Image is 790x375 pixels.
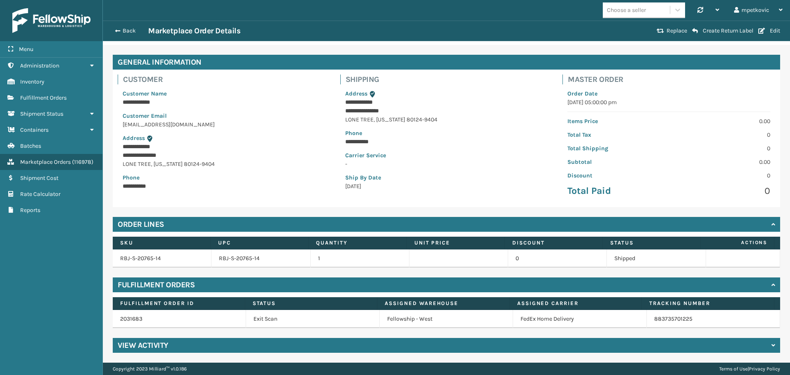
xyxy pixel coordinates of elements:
p: 0 [674,185,770,197]
p: 0 [674,171,770,180]
p: 0.00 [674,117,770,126]
h4: General Information [113,55,780,70]
p: 0.00 [674,158,770,166]
p: LONE TREE , [US_STATE] 80124-9404 [345,115,548,124]
button: Replace [654,27,690,35]
label: SKU [120,239,203,247]
label: Status [610,239,693,247]
span: Administration [20,62,59,69]
td: 0 [508,249,607,268]
p: Total Shipping [567,144,664,153]
p: Customer Name [123,89,325,98]
p: Total Tax [567,130,664,139]
h3: Marketplace Order Details [148,26,240,36]
p: Phone [345,129,548,137]
button: Back [110,27,148,35]
label: Quantity [316,239,399,247]
p: 0 [674,144,770,153]
a: RBJ-S-20765-14 [120,255,161,262]
button: Create Return Label [690,27,756,35]
td: Exit Scan [246,310,379,328]
span: Actions [703,236,772,249]
span: Address [345,90,367,97]
p: LONE TREE , [US_STATE] 80124-9404 [123,160,325,168]
span: Containers [20,126,49,133]
p: [DATE] [345,182,548,191]
p: Carrier Service [345,151,548,160]
td: Fellowship - West [380,310,513,328]
label: Status [253,300,370,307]
button: Edit [756,27,783,35]
span: Shipment Status [20,110,63,117]
span: Marketplace Orders [20,158,71,165]
h4: Shipping [346,75,553,84]
h4: View Activity [118,340,168,350]
p: 0 [674,130,770,139]
label: UPC [218,239,301,247]
span: Fulfillment Orders [20,94,67,101]
span: Menu [19,46,33,53]
h4: Customer [123,75,330,84]
td: FedEx Home Delivery [513,310,646,328]
p: Subtotal [567,158,664,166]
td: 1 [311,249,409,268]
label: Assigned Warehouse [385,300,502,307]
label: Tracking Number [649,300,767,307]
i: Edit [758,28,765,34]
p: Items Price [567,117,664,126]
p: [DATE] 05:00:00 pm [567,98,770,107]
label: Discount [512,239,595,247]
div: | [719,363,780,375]
label: Unit Price [414,239,497,247]
span: Reports [20,207,40,214]
i: Create Return Label [692,28,698,34]
span: ( 116978 ) [72,158,93,165]
p: Copyright 2023 Milliard™ v 1.0.186 [113,363,187,375]
p: - [345,160,548,168]
td: RBJ-S-20765-14 [211,249,310,268]
span: Inventory [20,78,44,85]
div: Choose a seller [607,6,646,14]
i: Replace [657,28,664,34]
label: Assigned Carrier [517,300,634,307]
h4: Master Order [568,75,775,84]
h4: Order Lines [118,219,164,229]
span: Rate Calculator [20,191,60,198]
a: 2031683 [120,315,142,322]
p: [EMAIL_ADDRESS][DOMAIN_NAME] [123,120,325,129]
a: 883735701225 [654,315,692,322]
td: Shipped [607,249,706,268]
p: Order Date [567,89,770,98]
p: Phone [123,173,325,182]
span: Batches [20,142,41,149]
p: Customer Email [123,112,325,120]
span: Shipment Cost [20,175,58,182]
label: Fulfillment Order Id [120,300,237,307]
p: Discount [567,171,664,180]
p: Total Paid [567,185,664,197]
span: Address [123,135,145,142]
p: Ship By Date [345,173,548,182]
img: logo [12,8,91,33]
a: Terms of Use [719,366,748,372]
a: Privacy Policy [749,366,780,372]
h4: Fulfillment Orders [118,280,195,290]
